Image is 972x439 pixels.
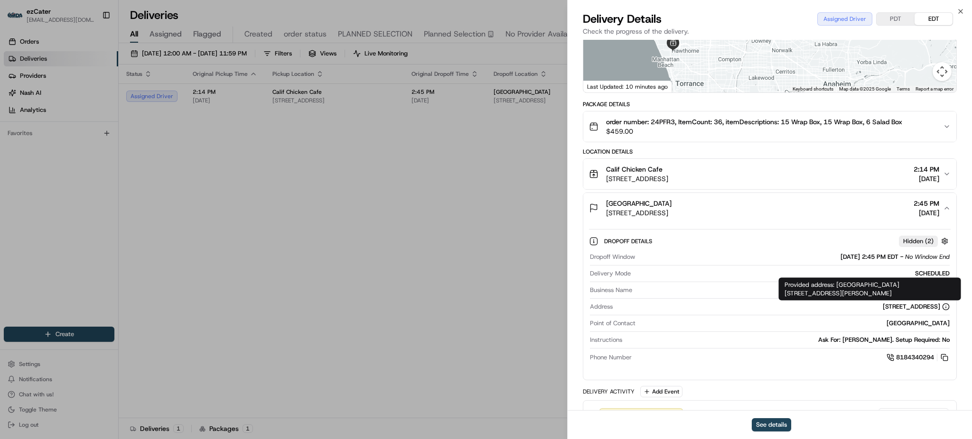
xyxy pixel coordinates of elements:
[67,160,115,168] a: Powered byPylon
[590,253,635,261] span: Dropoff Window
[94,161,115,168] span: Pylon
[887,352,950,363] a: 8184340294
[583,388,635,395] div: Delivery Activity
[900,253,903,261] span: -
[90,137,152,147] span: API Documentation
[639,319,950,328] div: [GEOGRAPHIC_DATA]
[590,353,632,362] span: Phone Number
[916,86,953,91] a: Report a map error
[583,27,957,36] p: Check the progress of the delivery.
[583,111,956,142] button: order number: 24PFR3, ItemCount: 36, itemDescriptions: 15 Wrap Box, 15 Wrap Box, 6 Salad Box$459.00
[897,86,910,91] a: Terms (opens in new tab)
[626,336,950,344] div: Ask For: [PERSON_NAME]. Setup Required: No
[752,418,791,431] button: See details
[903,237,934,246] span: Hidden ( 2 )
[606,127,902,136] span: $459.00
[914,199,939,208] span: 2:45 PM
[161,93,173,105] button: Start new chat
[76,134,156,151] a: 💻API Documentation
[883,410,902,418] span: [DATE]
[583,81,672,92] div: Last Updated: 10 minutes ago
[9,38,173,53] p: Welcome 👋
[915,13,953,25] button: EDT
[590,302,613,311] span: Address
[905,253,950,261] span: No Window End
[896,353,934,362] span: 8184340294
[583,101,957,108] div: Package Details
[635,269,950,278] div: SCHEDULED
[9,138,17,146] div: 📗
[6,134,76,151] a: 📗Knowledge Base
[583,148,957,155] div: Location Details
[779,278,961,301] div: Provided address: [GEOGRAPHIC_DATA][STREET_ADDRESS][PERSON_NAME]
[604,410,679,418] span: Created (Sent To Provider)
[583,159,956,189] button: Calif Chicken Cafe[STREET_ADDRESS]2:14 PM[DATE]
[606,208,672,218] span: [STREET_ADDRESS]
[899,235,951,247] button: Hidden (2)
[636,286,950,294] div: [GEOGRAPHIC_DATA]
[904,410,941,418] span: 4:03 AM EDT
[877,13,915,25] button: PDT
[80,138,88,146] div: 💻
[19,137,73,147] span: Knowledge Base
[914,165,939,174] span: 2:14 PM
[583,223,956,380] div: [GEOGRAPHIC_DATA][STREET_ADDRESS]2:45 PM[DATE]
[586,80,617,92] a: Open this area in Google Maps (opens a new window)
[914,174,939,183] span: [DATE]
[32,91,156,100] div: Start new chat
[590,319,636,328] span: Point of Contact
[914,208,939,218] span: [DATE]
[590,269,631,278] span: Delivery Mode
[883,302,950,311] div: [STREET_ADDRESS]
[606,199,672,208] span: [GEOGRAPHIC_DATA]
[590,286,632,294] span: Business Name
[640,386,682,397] button: Add Event
[583,193,956,223] button: [GEOGRAPHIC_DATA][STREET_ADDRESS]2:45 PM[DATE]
[25,61,157,71] input: Clear
[604,238,654,245] span: Dropoff Details
[793,86,833,92] button: Keyboard shortcuts
[606,174,668,183] span: [STREET_ADDRESS]
[590,336,622,344] span: Instructions
[606,165,663,174] span: Calif Chicken Cafe
[9,9,28,28] img: Nash
[606,117,902,127] span: order number: 24PFR3, ItemCount: 36, itemDescriptions: 15 Wrap Box, 15 Wrap Box, 6 Salad Box
[839,86,891,91] span: Map data ©2025 Google
[32,100,120,108] div: We're available if you need us!
[586,80,617,92] img: Google
[9,91,27,108] img: 1736555255976-a54dd68f-1ca7-489b-9aae-adbdc363a1c4
[933,62,952,81] button: Map camera controls
[841,253,898,261] span: [DATE] 2:45 PM EDT
[583,11,662,27] span: Delivery Details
